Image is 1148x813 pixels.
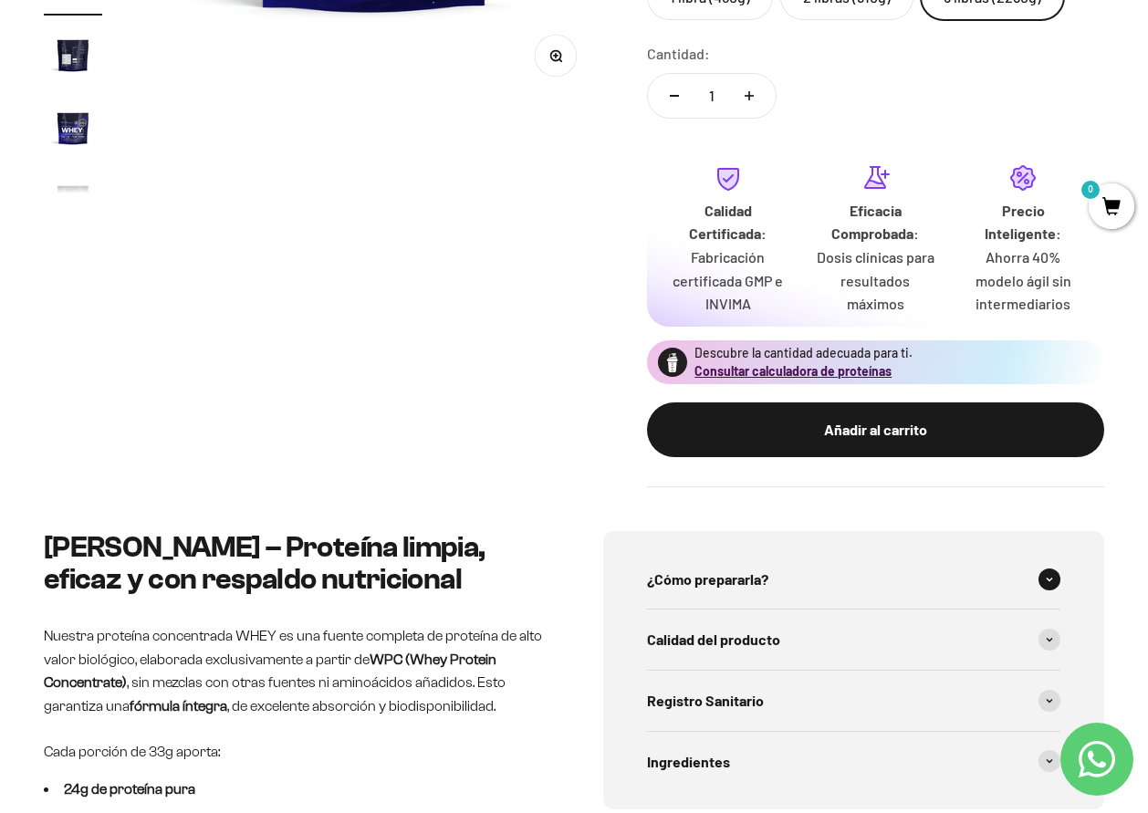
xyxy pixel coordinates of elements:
[985,202,1061,243] strong: Precio Inteligente:
[658,348,687,377] img: Proteína
[723,74,776,118] button: Aumentar cantidad
[647,732,1060,792] summary: Ingredientes
[647,750,730,774] span: Ingredientes
[44,171,102,229] img: Proteína Whey
[44,98,102,156] img: Proteína Whey
[64,781,195,797] strong: 24g de proteína pura
[44,531,545,595] h2: [PERSON_NAME] – Proteína limpia, eficaz y con respaldo nutricional
[647,549,1060,610] summary: ¿Cómo prepararla?
[694,362,892,380] button: Consultar calculadora de proteínas
[647,568,768,591] span: ¿Cómo prepararla?
[816,245,934,316] p: Dosis clínicas para resultados máximos
[689,202,767,243] strong: Calidad Certificada:
[44,25,102,83] img: Proteína Whey
[130,698,227,714] strong: fórmula íntegra
[647,671,1060,731] summary: Registro Sanitario
[44,624,545,717] p: Nuestra proteína concentrada WHEY es una fuente completa de proteína de alto valor biológico, ela...
[647,402,1104,457] button: Añadir al carrito
[647,610,1060,670] summary: Calidad del producto
[647,42,710,66] label: Cantidad:
[684,418,1068,442] div: Añadir al carrito
[964,245,1082,316] p: Ahorra 40% modelo ágil sin intermediarios
[1089,198,1134,218] a: 0
[44,740,545,764] p: Cada porción de 33g aporta:
[694,345,913,360] span: Descubre la cantidad adecuada para ti.
[44,25,102,89] button: Ir al artículo 11
[831,202,919,243] strong: Eficacia Comprobada:
[648,74,701,118] button: Reducir cantidad
[44,171,102,235] button: Ir al artículo 13
[647,628,780,651] span: Calidad del producto
[669,245,788,316] p: Fabricación certificada GMP e INVIMA
[647,689,764,713] span: Registro Sanitario
[1080,179,1101,201] mark: 0
[44,98,102,162] button: Ir al artículo 12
